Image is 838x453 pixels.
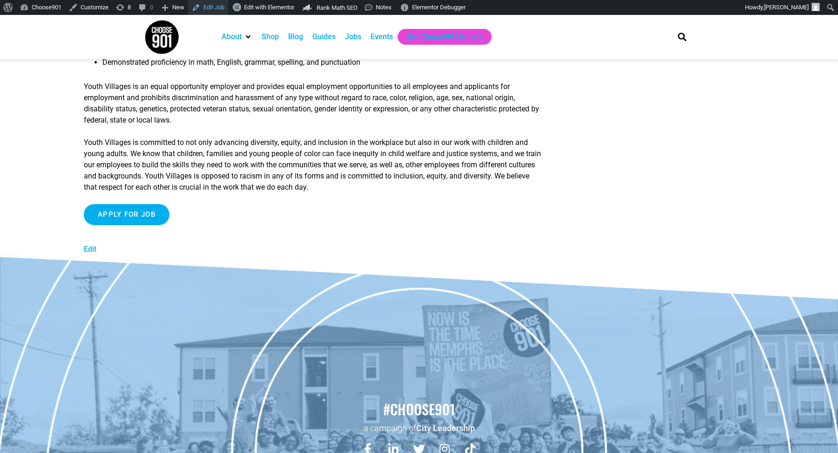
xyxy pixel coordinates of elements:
a: Jobs [345,31,361,42]
a: Edit [84,245,96,254]
p: Youth Villages is an equal opportunity employer and provides equal employment opportunities to al... [84,81,541,126]
div: Search [675,29,690,45]
span: Rank Math SEO [317,4,358,11]
li: Demonstrated proficiency in math, English, grammar, spelling, and punctuation [102,57,541,74]
a: Blog [288,31,303,42]
a: Shop [262,31,279,42]
div: About [217,29,257,45]
a: Guides [312,31,336,42]
nav: Main nav [217,29,662,45]
input: Apply for job [84,204,169,225]
h2: #choose901 [5,399,833,419]
a: About [222,31,242,42]
a: Events [371,31,393,42]
span: [PERSON_NAME] [764,4,809,11]
p: a campaign of [5,422,833,434]
p: Youth Villages is committed to not only advancing diversity, equity, and inclusion in the workpla... [84,137,541,193]
a: City Leadership [416,423,475,433]
span: Edit with Elementor [244,4,294,11]
a: Get Choose901 Emails [407,31,482,42]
